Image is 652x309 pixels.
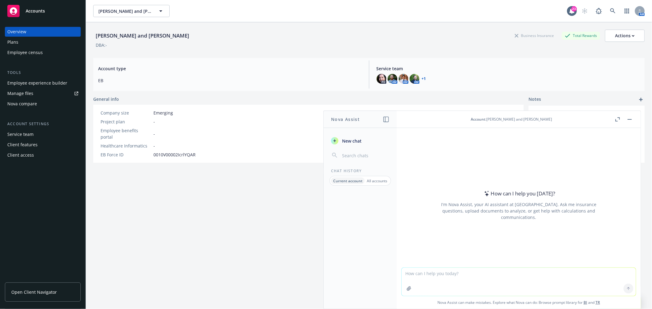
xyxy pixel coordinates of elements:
p: All accounts [367,178,387,184]
div: EB Force ID [101,151,151,158]
img: photo [377,74,386,84]
span: Account [471,117,485,122]
img: photo [410,74,419,84]
div: Actions [615,30,635,42]
span: Accounts [26,9,45,13]
div: Employee experience builder [7,78,67,88]
button: Actions [605,30,645,42]
div: Account settings [5,121,81,127]
a: Search [607,5,619,17]
input: Search chats [341,151,389,160]
span: EB [98,77,362,84]
div: 23 [571,6,577,12]
div: Total Rewards [562,32,600,39]
span: 0010V00002IcrlYQAR [153,151,196,158]
span: New chat [341,138,362,144]
img: photo [388,74,397,84]
a: Client features [5,140,81,150]
a: TR [595,300,600,305]
span: Service team [377,65,640,72]
a: Manage files [5,89,81,98]
div: Business Insurance [512,32,557,39]
p: Current account [333,178,363,184]
div: : [PERSON_NAME] and [PERSON_NAME] [471,117,552,122]
div: Tools [5,70,81,76]
a: Service team [5,129,81,139]
span: General info [93,96,119,102]
a: +1 [422,77,426,81]
div: Chat History [324,168,397,173]
button: New chat [329,135,392,146]
div: DBA: - [96,42,107,48]
div: Nova compare [7,99,37,109]
a: Plans [5,37,81,47]
div: Healthcare Informatics [101,143,151,149]
a: Employee experience builder [5,78,81,88]
span: - [153,118,155,125]
a: Nova compare [5,99,81,109]
a: Employee census [5,48,81,57]
span: [PERSON_NAME] and [PERSON_NAME] [98,8,151,14]
div: I'm Nova Assist, your AI assistant at [GEOGRAPHIC_DATA]. Ask me insurance questions, upload docum... [433,201,605,220]
span: - [153,131,155,137]
span: Nova Assist can make mistakes. Explore what Nova can do: Browse prompt library for and [399,296,638,309]
span: Account type [98,65,362,72]
img: photo [399,74,408,84]
div: How can I help you [DATE]? [482,190,555,198]
a: Accounts [5,2,81,20]
div: Company size [101,110,151,116]
div: [PERSON_NAME] and [PERSON_NAME] [93,32,192,40]
div: Manage files [7,89,33,98]
span: - [153,143,155,149]
div: Plans [7,37,18,47]
a: Start snowing [579,5,591,17]
span: Open Client Navigator [11,289,57,295]
button: [PERSON_NAME] and [PERSON_NAME] [93,5,170,17]
a: add [637,96,645,103]
div: Client features [7,140,38,150]
div: Project plan [101,118,151,125]
a: Client access [5,150,81,160]
span: Notes [529,96,541,103]
div: Client access [7,150,34,160]
div: Employee census [7,48,43,57]
div: Employee benefits portal [101,127,151,140]
span: Emerging [153,110,173,116]
div: Overview [7,27,26,37]
h1: Nova Assist [331,116,360,122]
a: Report a Bug [593,5,605,17]
a: Overview [5,27,81,37]
div: Service team [7,129,34,139]
a: BI [584,300,587,305]
a: Switch app [621,5,633,17]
